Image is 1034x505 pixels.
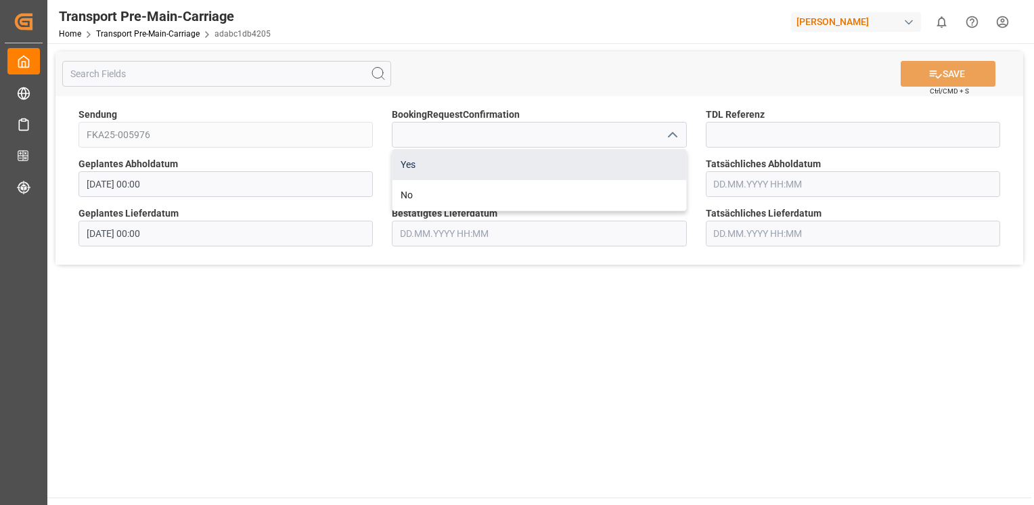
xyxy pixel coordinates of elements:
span: TDL Referenz [706,108,765,122]
input: DD.MM.YYYY HH:MM [78,171,373,197]
input: DD.MM.YYYY HH:MM [706,221,1000,246]
div: No [392,180,685,211]
button: [PERSON_NAME] [791,9,926,35]
span: Ctrl/CMD + S [930,86,969,96]
span: Geplantes Lieferdatum [78,206,179,221]
button: Help Center [957,7,987,37]
span: BookingRequestConfirmation [392,108,520,122]
button: SAVE [901,61,995,87]
a: Home [59,29,81,39]
span: Tatsächliches Abholdatum [706,157,821,171]
div: [PERSON_NAME] [791,12,921,32]
button: close menu [661,125,681,146]
input: DD.MM.YYYY HH:MM [78,221,373,246]
button: show 0 new notifications [926,7,957,37]
input: DD.MM.YYYY HH:MM [392,221,686,246]
input: DD.MM.YYYY HH:MM [706,171,1000,197]
span: Geplantes Abholdatum [78,157,178,171]
div: Transport Pre-Main-Carriage [59,6,271,26]
a: Transport Pre-Main-Carriage [96,29,200,39]
div: Yes [392,150,685,180]
span: Tatsächliches Lieferdatum [706,206,822,221]
input: Search Fields [62,61,391,87]
span: Sendung [78,108,117,122]
span: Bestätigtes Lieferdatum [392,206,497,221]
